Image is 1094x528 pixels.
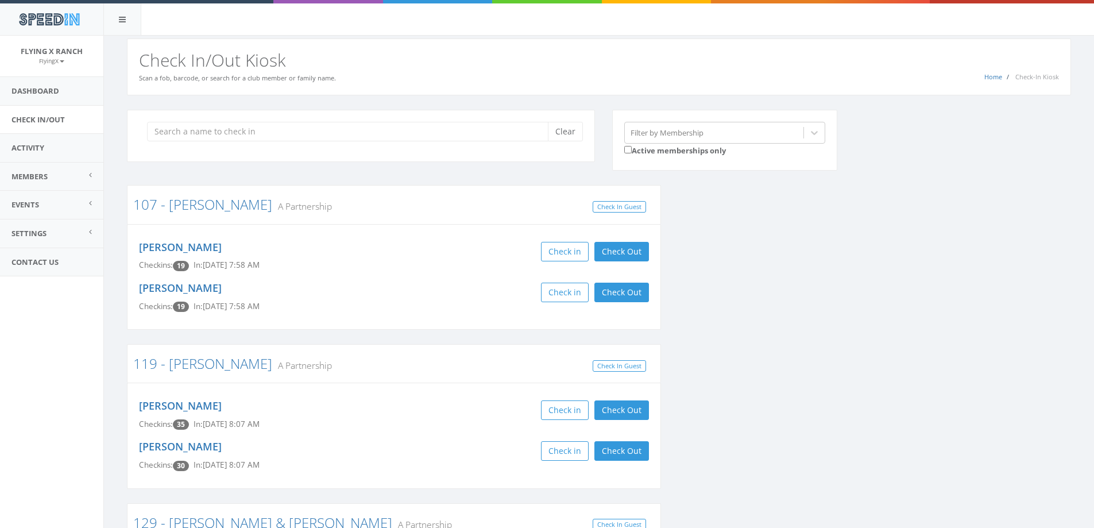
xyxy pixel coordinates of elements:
[541,283,589,302] button: Check in
[548,122,583,141] button: Clear
[139,74,336,82] small: Scan a fob, barcode, or search for a club member or family name.
[541,400,589,420] button: Check in
[39,57,64,65] small: FlyingX
[194,419,260,429] span: In: [DATE] 8:07 AM
[133,354,272,373] a: 119 - [PERSON_NAME]
[594,242,649,261] button: Check Out
[194,460,260,470] span: In: [DATE] 8:07 AM
[194,260,260,270] span: In: [DATE] 7:58 AM
[139,460,173,470] span: Checkins:
[139,240,222,254] a: [PERSON_NAME]
[11,171,48,182] span: Members
[624,144,726,156] label: Active memberships only
[541,441,589,461] button: Check in
[11,199,39,210] span: Events
[593,360,646,372] a: Check In Guest
[173,461,189,471] span: Checkin count
[624,146,632,153] input: Active memberships only
[173,302,189,312] span: Checkin count
[1015,72,1059,81] span: Check-In Kiosk
[194,301,260,311] span: In: [DATE] 7:58 AM
[594,441,649,461] button: Check Out
[984,72,1002,81] a: Home
[173,419,189,430] span: Checkin count
[272,200,332,213] small: A Partnership
[13,9,85,30] img: speedin_logo.png
[39,55,64,65] a: FlyingX
[541,242,589,261] button: Check in
[631,127,703,138] div: Filter by Membership
[139,301,173,311] span: Checkins:
[139,281,222,295] a: [PERSON_NAME]
[147,122,556,141] input: Search a name to check in
[139,419,173,429] span: Checkins:
[139,440,222,453] a: [PERSON_NAME]
[11,228,47,238] span: Settings
[272,359,332,372] small: A Partnership
[139,399,222,413] a: [PERSON_NAME]
[139,51,1059,70] h2: Check In/Out Kiosk
[593,201,646,213] a: Check In Guest
[139,260,173,270] span: Checkins:
[594,283,649,302] button: Check Out
[594,400,649,420] button: Check Out
[173,261,189,271] span: Checkin count
[21,46,83,56] span: Flying X Ranch
[11,257,59,267] span: Contact Us
[133,195,272,214] a: 107 - [PERSON_NAME]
